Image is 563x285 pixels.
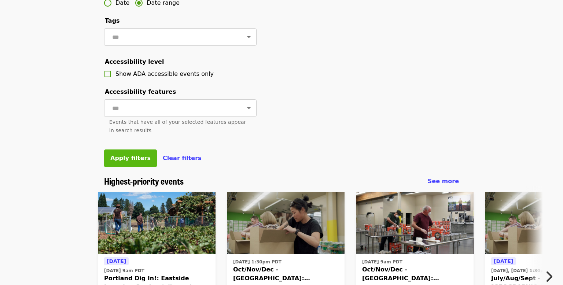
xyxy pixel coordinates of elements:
[545,270,552,284] i: chevron-right icon
[104,267,144,274] time: [DATE] 9am PDT
[104,176,184,186] a: Highest-priority events
[428,177,459,186] a: See more
[98,176,465,186] div: Highest-priority events
[491,267,559,274] time: [DATE], [DATE] 1:30pm PDT
[233,259,281,265] time: [DATE] 1:30pm PDT
[110,155,151,162] span: Apply filters
[227,192,345,254] img: Oct/Nov/Dec - Portland: Repack/Sort (age 8+) organized by Oregon Food Bank
[233,265,339,283] span: Oct/Nov/Dec - [GEOGRAPHIC_DATA]: Repack/Sort (age [DEMOGRAPHIC_DATA]+)
[105,17,120,24] span: Tags
[244,103,254,113] button: Open
[104,149,157,167] button: Apply filters
[362,259,402,265] time: [DATE] 9am PDT
[244,32,254,42] button: Open
[356,192,474,254] img: Oct/Nov/Dec - Portland: Repack/Sort (age 16+) organized by Oregon Food Bank
[109,119,246,133] span: Events that have all of your selected features appear in search results
[105,58,164,65] span: Accessibility level
[104,174,184,187] span: Highest-priority events
[98,192,216,254] img: Portland Dig In!: Eastside Learning Garden (all ages) - Aug/Sept/Oct organized by Oregon Food Bank
[163,154,202,163] button: Clear filters
[494,258,513,264] span: [DATE]
[105,88,176,95] span: Accessibility features
[107,258,126,264] span: [DATE]
[115,70,214,77] span: Show ADA accessible events only
[163,155,202,162] span: Clear filters
[362,265,468,283] span: Oct/Nov/Dec - [GEOGRAPHIC_DATA]: Repack/Sort (age [DEMOGRAPHIC_DATA]+)
[428,178,459,185] span: See more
